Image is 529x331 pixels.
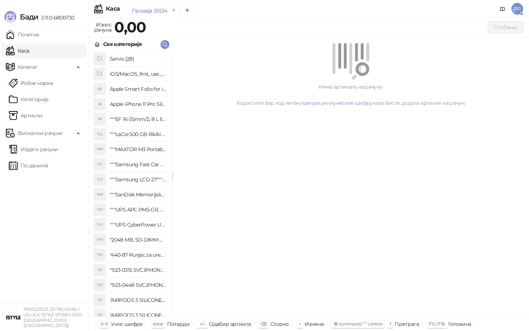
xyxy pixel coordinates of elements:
span: 0-9 [101,321,107,327]
span: enter [153,321,163,327]
a: Почетна [6,27,39,42]
span: 3.11.0-b80b730 [38,14,74,21]
div: "3S [94,294,105,306]
span: F10 / F16 [429,321,445,327]
h4: """UPS CyberPower UT650EG, 650VA/360W , line-int., s_uko, desktop""" [110,219,166,231]
a: претрагу [300,100,323,106]
div: Сторно [270,319,289,329]
div: "S5 [94,264,105,276]
button: Плаћање [488,21,523,33]
span: Бади [20,13,38,21]
a: Документација [497,3,508,15]
h4: """SanDisk Memorijska kartica 256GB microSDXC sa SD adapterom SDSQXA1-256G-GN6MA - Extreme PLUS, ... [110,189,166,200]
h4: iOS/MacOS_first_use_assistance (4) [110,68,166,80]
h4: """Samsung LCD 27"""" C27F390FHUXEN""" [110,174,166,185]
a: унесите шифру [333,100,373,106]
div: "MP [94,143,105,155]
h4: Servis (28) [110,53,166,65]
span: ⌘ command / ⌃ control [334,321,382,327]
a: ArtikliАртикли [9,108,43,123]
h4: """EF 16-35mm/2, 8 L III USM""" [110,113,166,125]
h4: Apple Smart Folio for iPad mini (A17 Pro) - Sage [110,83,166,95]
h4: Apple iPhone 11 Pro Silicone Case - Black [110,98,166,110]
div: "MS [94,234,105,246]
div: "5G [94,128,105,140]
div: Готовина [448,319,471,329]
a: Робне марке [9,76,53,90]
h4: """Samsung Fast Car Charge Adapter, brzi auto punja_, boja crna""" [110,159,166,170]
a: Издати рачуни [9,142,58,157]
button: Add tab [180,3,194,18]
span: ↑/↓ [199,321,205,327]
h4: "923-0448 SVC,IPHONE,TOURQUE DRIVER KIT .65KGF- CM Šrafciger " [110,279,166,291]
div: Све категорије [103,40,142,48]
div: grid [89,51,172,317]
span: PP [511,3,523,15]
strong: 0,00 [114,18,146,36]
span: + [299,321,301,327]
div: Продаја 35534 [132,7,168,15]
div: Претрага [395,319,419,329]
span: Каталог [18,60,37,74]
h4: """LaCie 500 GB Rikiki USB 3.0 / Ultra Compact & Resistant aluminum / USB 3.0 / 2.5""""""" [110,128,166,140]
div: Одабир артикла [209,319,251,329]
div: "CU [94,219,105,231]
h4: """MAXTOR M3 Portable 2TB 2.5"""" crni eksterni hard disk HX-M201TCB/GM""" [110,143,166,155]
h4: "AIRPODS 3 SILICONE CASE BLACK" [110,294,166,306]
div: "AP [94,204,105,216]
a: Категорије [9,92,49,107]
img: Logo [4,11,16,23]
div: "SD [94,279,105,291]
div: "L2 [94,174,105,185]
div: AS [94,83,105,95]
div: "18 [94,113,105,125]
img: 64x64-companyLogo-77b92cf4-9946-4f36-9751-bf7bb5fd2c7d.png [6,310,21,325]
a: Каса [6,43,29,58]
div: AI [94,98,105,110]
div: Измена [305,319,324,329]
a: По данима [9,158,48,173]
h4: "AIRPODS 3 SILICONE CASE BLUE" [110,309,166,321]
div: Нема артикала на рачуну. Користите бар код читач, или како бисте додали артикле на рачун. [181,83,520,107]
span: ⌫ [260,321,266,327]
div: Износ рачуна [93,20,113,35]
h4: """UPS APC PM5-GR, Essential Surge Arrest,5 utic_nica""" [110,204,166,216]
div: "PU [94,249,105,261]
div: Каса [106,6,120,12]
div: Унос шифре [111,319,143,329]
button: remove [169,7,179,14]
div: "3S [94,309,105,321]
h4: "923-0315 SVC,IPHONE 5/5S BATTERY REMOVAL TRAY Držač za iPhone sa kojim se otvara display [110,264,166,276]
h4: "440-87 Punjac za uredjaje sa micro USB portom 4/1, Stand." [110,249,166,261]
h4: "2048 MB, SO-DIMM DDRII, 667 MHz, Napajanje 1,8 0,1 V, Latencija CL5" [110,234,166,246]
span: f [390,321,391,327]
div: "MK [94,189,105,200]
div: Потврди [167,319,190,329]
div: "FC [94,159,105,170]
small: PREDUZEĆE ZA TRGOVINU I USLUGE ISTYLE STORES DOO [GEOGRAPHIC_DATA] ([GEOGRAPHIC_DATA]) [24,307,82,328]
span: Фискални рачуни [18,126,62,140]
